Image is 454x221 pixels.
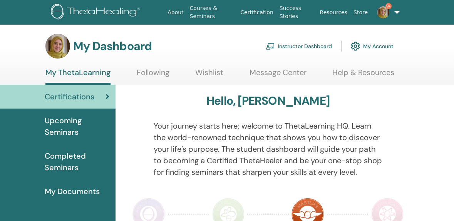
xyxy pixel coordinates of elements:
[351,38,394,55] a: My Account
[350,5,371,20] a: Store
[187,1,238,23] a: Courses & Seminars
[385,3,392,9] span: 9+
[266,38,332,55] a: Instructor Dashboard
[317,5,351,20] a: Resources
[276,1,317,23] a: Success Stories
[332,68,394,83] a: Help & Resources
[154,120,383,178] p: Your journey starts here; welcome to ThetaLearning HQ. Learn the world-renowned technique that sh...
[45,115,109,138] span: Upcoming Seminars
[164,5,186,20] a: About
[45,91,94,102] span: Certifications
[266,43,275,50] img: chalkboard-teacher.svg
[237,5,276,20] a: Certification
[73,39,152,53] h3: My Dashboard
[206,94,330,108] h3: Hello, [PERSON_NAME]
[45,150,109,173] span: Completed Seminars
[377,6,389,18] img: default.jpg
[137,68,169,83] a: Following
[351,40,360,53] img: cog.svg
[45,186,100,197] span: My Documents
[195,68,223,83] a: Wishlist
[45,34,70,59] img: default.jpg
[51,4,143,21] img: logo.png
[250,68,307,83] a: Message Center
[45,68,111,85] a: My ThetaLearning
